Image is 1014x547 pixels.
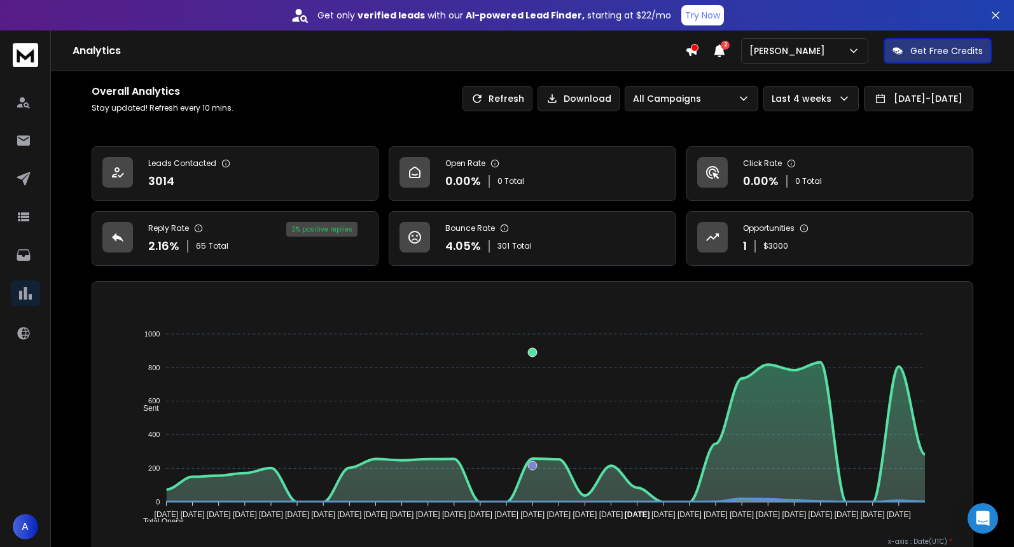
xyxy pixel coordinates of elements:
[633,92,706,105] p: All Campaigns
[209,241,228,251] span: Total
[546,510,571,519] tspan: [DATE]
[756,510,780,519] tspan: [DATE]
[564,92,611,105] p: Download
[311,510,335,519] tspan: [DATE]
[148,172,174,190] p: 3014
[782,510,807,519] tspan: [DATE]
[148,237,179,255] p: 2.16 %
[743,172,779,190] p: 0.00 %
[651,510,676,519] tspan: [DATE]
[599,510,623,519] tspan: [DATE]
[494,510,518,519] tspan: [DATE]
[809,510,833,519] tspan: [DATE]
[358,9,425,22] strong: verified leads
[730,510,754,519] tspan: [DATE]
[520,510,545,519] tspan: [DATE]
[497,176,524,186] p: 0 Total
[749,45,830,57] p: [PERSON_NAME]
[148,397,160,405] tspan: 600
[134,404,159,413] span: Sent
[155,510,179,519] tspan: [DATE]
[704,510,728,519] tspan: [DATE]
[743,237,747,255] p: 1
[721,41,730,50] span: 2
[156,498,160,506] tspan: 0
[148,431,160,438] tspan: 400
[389,211,676,266] a: Bounce Rate4.05%301Total
[285,510,309,519] tspan: [DATE]
[445,223,495,233] p: Bounce Rate
[364,510,388,519] tspan: [DATE]
[573,510,597,519] tspan: [DATE]
[207,510,231,519] tspan: [DATE]
[13,514,38,539] button: A
[466,9,585,22] strong: AI-powered Lead Finder,
[73,43,685,59] h1: Analytics
[763,241,788,251] p: $ 3000
[884,38,992,64] button: Get Free Credits
[134,517,184,526] span: Total Opens
[685,9,720,22] p: Try Now
[861,510,885,519] tspan: [DATE]
[148,364,160,371] tspan: 800
[910,45,983,57] p: Get Free Credits
[259,510,283,519] tspan: [DATE]
[181,510,205,519] tspan: [DATE]
[113,537,952,546] p: x-axis : Date(UTC)
[445,237,481,255] p: 4.05 %
[462,86,532,111] button: Refresh
[686,211,973,266] a: Opportunities1$3000
[743,158,782,169] p: Click Rate
[538,86,620,111] button: Download
[390,510,414,519] tspan: [DATE]
[887,510,911,519] tspan: [DATE]
[92,103,233,113] p: Stay updated! Refresh every 10 mins.
[968,503,998,534] div: Open Intercom Messenger
[686,146,973,201] a: Click Rate0.00%0 Total
[442,510,466,519] tspan: [DATE]
[13,43,38,67] img: logo
[445,172,481,190] p: 0.00 %
[681,5,724,25] button: Try Now
[677,510,702,519] tspan: [DATE]
[92,84,233,99] h1: Overall Analytics
[233,510,257,519] tspan: [DATE]
[92,146,379,201] a: Leads Contacted3014
[337,510,361,519] tspan: [DATE]
[286,222,358,237] div: 2 % positive replies
[389,146,676,201] a: Open Rate0.00%0 Total
[625,510,650,519] tspan: [DATE]
[144,330,160,338] tspan: 1000
[317,9,671,22] p: Get only with our starting at $22/mo
[148,223,189,233] p: Reply Rate
[512,241,532,251] span: Total
[835,510,859,519] tspan: [DATE]
[489,92,524,105] p: Refresh
[497,241,510,251] span: 301
[864,86,973,111] button: [DATE]-[DATE]
[468,510,492,519] tspan: [DATE]
[148,464,160,472] tspan: 200
[92,211,379,266] a: Reply Rate2.16%65Total2% positive replies
[743,223,795,233] p: Opportunities
[795,176,822,186] p: 0 Total
[416,510,440,519] tspan: [DATE]
[148,158,216,169] p: Leads Contacted
[196,241,206,251] span: 65
[772,92,837,105] p: Last 4 weeks
[445,158,485,169] p: Open Rate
